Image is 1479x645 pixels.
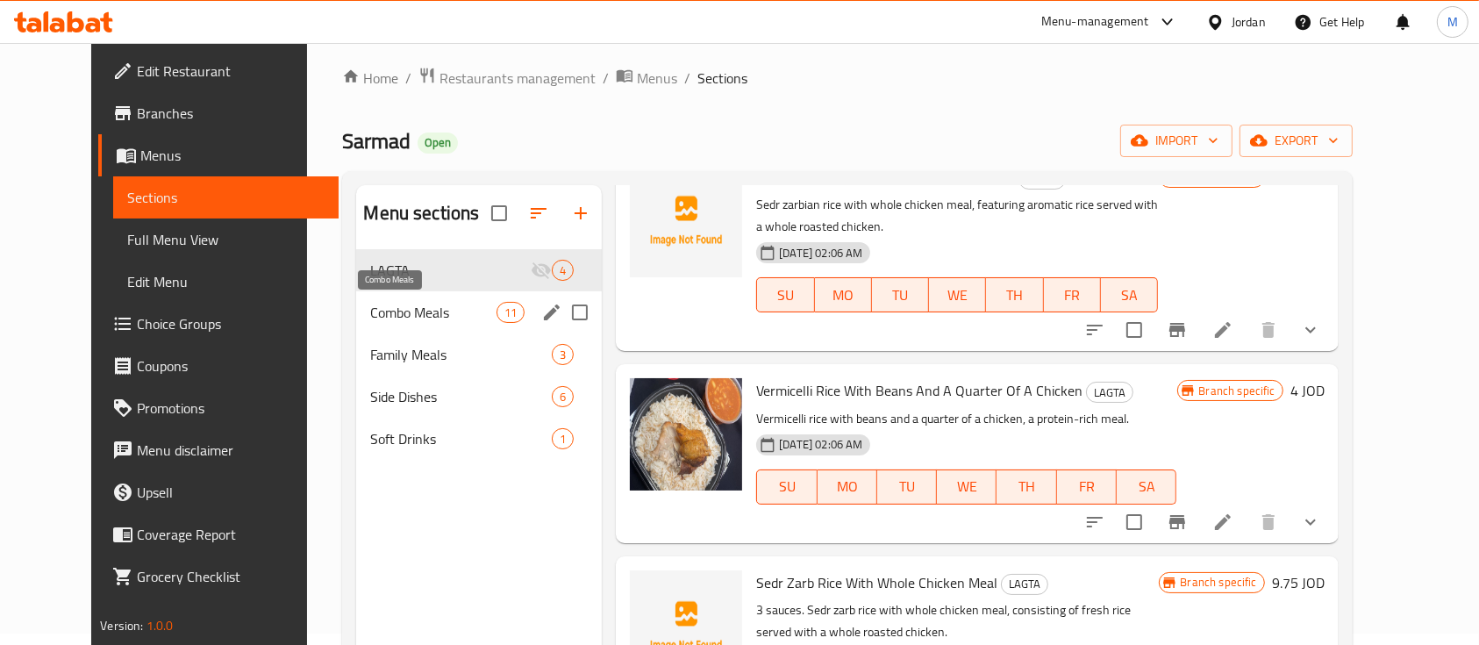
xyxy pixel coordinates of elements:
a: Choice Groups [98,303,339,345]
svg: Inactive section [531,260,552,281]
span: Select to update [1116,312,1153,348]
button: MO [815,277,872,312]
a: Promotions [98,387,339,429]
button: sort-choices [1074,501,1116,543]
button: TH [997,469,1056,505]
a: Home [342,68,398,89]
li: / [405,68,411,89]
button: SA [1117,469,1176,505]
button: SA [1101,277,1158,312]
a: Menus [616,67,677,90]
div: items [552,344,574,365]
span: Upsell [137,482,325,503]
span: Version: [100,614,143,637]
span: Coverage Report [137,524,325,545]
svg: Show Choices [1300,319,1321,340]
button: SU [756,469,817,505]
span: Select to update [1116,504,1153,541]
div: LAGTA [1086,382,1133,403]
a: Restaurants management [418,67,596,90]
a: Menu disclaimer [98,429,339,471]
span: 1.0.0 [146,614,174,637]
button: show more [1290,501,1332,543]
div: Combo Meals11edit [356,291,602,333]
span: Menus [637,68,677,89]
span: LAGTA [370,260,531,281]
a: Edit menu item [1212,319,1233,340]
button: TU [872,277,929,312]
span: FR [1064,474,1110,499]
a: Coupons [98,345,339,387]
span: MO [822,283,865,308]
button: edit [539,299,565,326]
span: Menus [140,145,325,166]
button: TU [877,469,937,505]
button: MO [818,469,877,505]
span: Branches [137,103,325,124]
span: export [1254,130,1339,152]
div: Open [418,133,458,154]
div: items [552,428,574,449]
span: MO [825,474,870,499]
span: WE [944,474,990,499]
a: Edit Menu [113,261,339,303]
span: 6 [553,389,573,405]
span: 11 [497,305,524,321]
button: Add section [560,192,602,234]
button: WE [937,469,997,505]
button: import [1120,125,1232,157]
svg: Show Choices [1300,512,1321,533]
button: FR [1057,469,1117,505]
span: Menu disclaimer [137,440,325,461]
div: LAGTA [1001,574,1048,595]
span: Vermicelli Rice With Beans And A Quarter Of A Chicken [756,377,1082,404]
div: LAGTA4 [356,249,602,291]
div: items [497,302,525,323]
span: Grocery Checklist [137,566,325,587]
span: Branch specific [1192,383,1283,399]
button: delete [1247,501,1290,543]
span: [DATE] 02:06 AM [772,245,869,262]
img: Vermicelli Rice With Beans And A Quarter Of A Chicken [630,378,742,491]
span: Select all sections [481,195,518,232]
div: Family Meals3 [356,333,602,376]
a: Grocery Checklist [98,555,339,598]
span: Sections [127,187,325,208]
a: Sections [113,176,339,219]
span: Branch specific [1174,574,1264,591]
span: M [1447,12,1458,32]
a: Edit menu item [1212,512,1233,533]
span: Family Meals [370,344,552,365]
span: SU [764,474,810,499]
div: Side Dishes6 [356,376,602,418]
div: Soft Drinks1 [356,418,602,460]
button: sort-choices [1074,309,1116,351]
a: Coverage Report [98,513,339,555]
h2: Menu sections [363,200,479,226]
p: Vermicelli rice with beans and a quarter of a chicken, a protein-rich meal. [756,408,1176,430]
span: Sarmad [342,121,411,161]
a: Edit Restaurant [98,50,339,92]
span: Edit Restaurant [137,61,325,82]
span: Choice Groups [137,313,325,334]
span: Sections [697,68,747,89]
span: Soft Drinks [370,428,552,449]
span: FR [1051,283,1094,308]
button: FR [1044,277,1101,312]
li: / [684,68,690,89]
a: Upsell [98,471,339,513]
span: 3 [553,347,573,363]
span: TU [884,474,930,499]
nav: Menu sections [356,242,602,467]
h6: 9.75 JOD [1272,165,1325,190]
a: Full Menu View [113,219,339,261]
button: Branch-specific-item [1156,501,1198,543]
li: / [603,68,609,89]
span: Open [418,135,458,150]
span: Sort sections [518,192,560,234]
span: Edit Menu [127,271,325,292]
img: Sedr Zarbian Rice With Whole Chicken Meal [630,165,742,277]
button: export [1240,125,1353,157]
span: SA [1108,283,1151,308]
